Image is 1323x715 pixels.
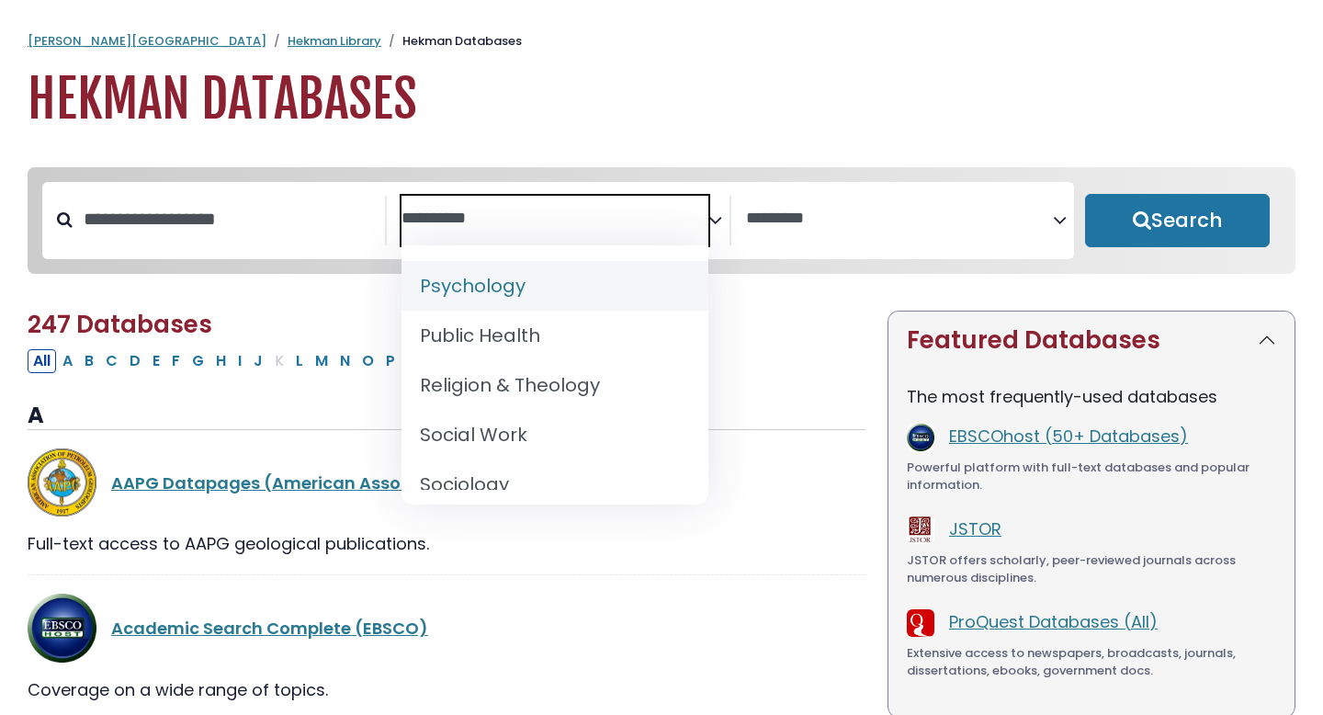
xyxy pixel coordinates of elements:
[79,349,99,373] button: Filter Results B
[401,410,708,460] li: Social Work
[907,551,1276,587] div: JSTOR offers scholarly, peer-reviewed journals across numerous disciplines.
[401,210,708,229] textarea: Search
[232,349,247,373] button: Filter Results I
[124,349,146,373] button: Filter Results D
[310,349,334,373] button: Filter Results M
[401,261,708,311] li: Psychology
[28,531,865,556] div: Full-text access to AAPG geological publications.
[166,349,186,373] button: Filter Results F
[907,644,1276,680] div: Extensive access to newspapers, broadcasts, journals, dissertations, ebooks, government docs.
[381,32,522,51] li: Hekman Databases
[147,349,165,373] button: Filter Results E
[1085,194,1270,247] button: Submit for Search Results
[401,360,708,410] li: Religion & Theology
[28,349,56,373] button: All
[907,459,1276,494] div: Powerful platform with full-text databases and popular information.
[57,349,78,373] button: Filter Results A
[401,311,708,360] li: Public Health
[949,425,1188,448] a: EBSCOhost (50+ Databases)
[334,349,356,373] button: Filter Results N
[248,349,268,373] button: Filter Results J
[907,384,1276,409] p: The most frequently-used databases
[28,69,1295,131] h1: Hekman Databases
[288,32,381,50] a: Hekman Library
[28,308,212,341] span: 247 Databases
[888,312,1295,369] button: Featured Databases
[187,349,209,373] button: Filter Results G
[290,349,309,373] button: Filter Results L
[28,348,648,371] div: Alpha-list to filter by first letter of database name
[401,460,708,509] li: Sociology
[28,677,865,702] div: Coverage on a wide range of topics.
[28,167,1295,274] nav: Search filters
[28,32,266,50] a: [PERSON_NAME][GEOGRAPHIC_DATA]
[28,403,865,430] h3: A
[356,349,379,373] button: Filter Results O
[949,517,1001,540] a: JSTOR
[100,349,123,373] button: Filter Results C
[949,610,1158,633] a: ProQuest Databases (All)
[111,471,680,494] a: AAPG Datapages (American Association of Petroleum Geologists)
[210,349,232,373] button: Filter Results H
[380,349,401,373] button: Filter Results P
[28,32,1295,51] nav: breadcrumb
[73,204,385,234] input: Search database by title or keyword
[111,617,428,640] a: Academic Search Complete (EBSCO)
[746,210,1053,229] textarea: Search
